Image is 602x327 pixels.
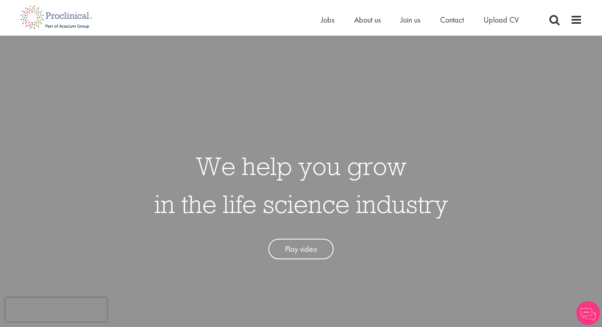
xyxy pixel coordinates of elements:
a: About us [354,15,381,25]
a: Upload CV [484,15,519,25]
h1: We help you grow in the life science industry [154,147,448,223]
a: Jobs [321,15,334,25]
a: Contact [440,15,464,25]
img: Chatbot [576,301,600,325]
a: Play video [268,239,334,260]
a: Join us [401,15,420,25]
